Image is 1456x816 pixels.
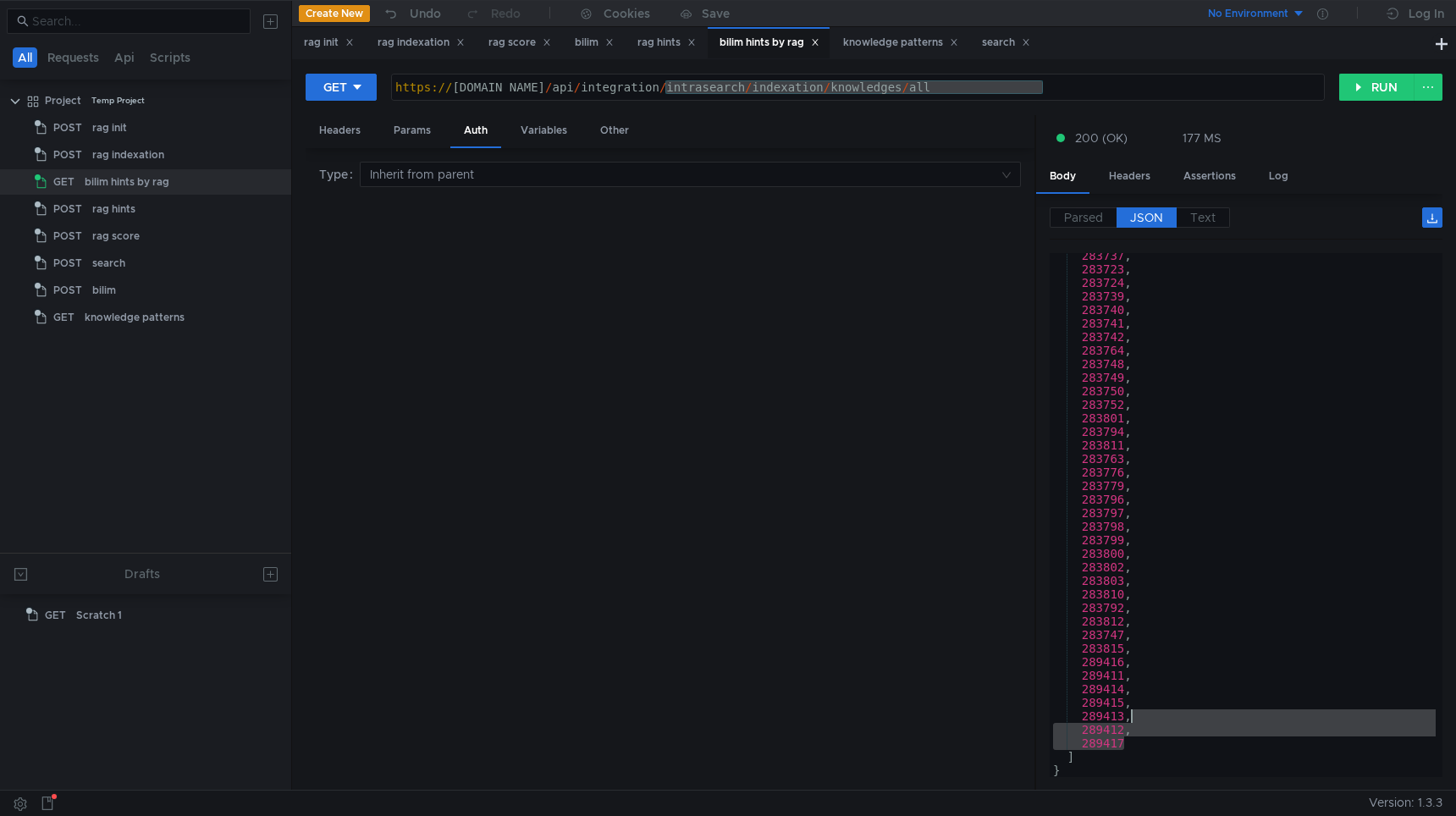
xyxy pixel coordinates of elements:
div: bilim hints by rag [85,169,169,195]
div: Other [587,115,643,146]
button: Scripts [145,47,196,68]
div: rag score [92,223,140,249]
div: Auth [450,115,501,148]
div: No Environment [1208,6,1288,22]
button: RUN [1339,74,1415,101]
span: POST [53,251,82,276]
div: Redo [491,3,521,24]
div: rag init [92,115,127,141]
span: GET [53,305,74,330]
div: Body [1036,161,1089,194]
span: JSON [1130,210,1163,225]
button: Create New [299,5,370,22]
div: Temp Project [91,88,145,113]
div: Project [45,88,81,113]
div: GET [323,78,347,96]
div: Headers [306,115,374,146]
div: rag hints [92,196,135,222]
div: Cookies [604,3,650,24]
button: Undo [370,1,453,26]
button: GET [306,74,377,101]
div: bilim hints by rag [720,34,819,52]
span: GET [53,169,74,195]
span: Parsed [1064,210,1103,225]
span: GET [45,603,66,628]
div: bilim [575,34,614,52]
span: POST [53,196,82,222]
div: rag hints [637,34,696,52]
span: Version: 1.3.3 [1369,791,1442,815]
div: rag indexation [92,142,164,168]
span: POST [53,115,82,141]
button: All [13,47,37,68]
span: POST [53,278,82,303]
div: Assertions [1170,161,1249,192]
span: POST [53,223,82,249]
div: Undo [410,3,441,24]
div: Log In [1409,3,1444,24]
label: Type [319,162,360,187]
div: Headers [1095,161,1164,192]
div: Params [380,115,444,146]
div: Save [702,8,730,19]
div: Variables [507,115,581,146]
button: Requests [42,47,104,68]
div: Drafts [124,564,160,584]
span: 200 (OK) [1075,129,1128,147]
div: 177 MS [1183,130,1222,146]
input: Search... [32,12,240,30]
div: knowledge patterns [85,305,185,330]
div: Log [1255,161,1302,192]
span: POST [53,142,82,168]
div: rag score [488,34,551,52]
div: search [92,251,125,276]
div: rag init [304,34,354,52]
button: Redo [453,1,532,26]
div: search [982,34,1030,52]
div: Scratch 1 [76,603,122,628]
div: bilim [92,278,116,303]
button: Api [109,47,140,68]
div: knowledge patterns [843,34,958,52]
span: Text [1190,210,1216,225]
div: rag indexation [378,34,465,52]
